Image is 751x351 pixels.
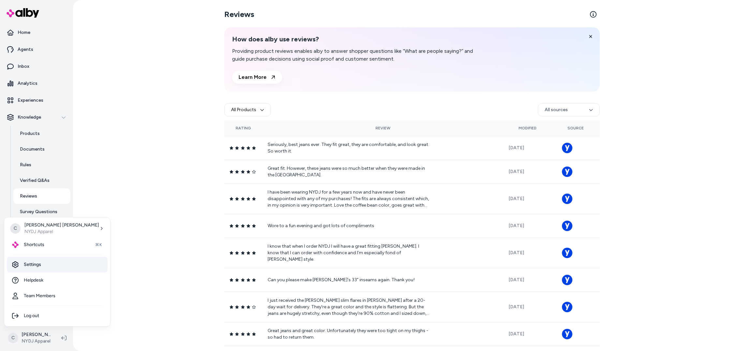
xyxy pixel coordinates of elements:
[10,223,21,234] span: C
[12,241,19,248] img: alby Logo
[7,308,108,324] div: Log out
[24,228,99,235] p: NYDJ Apparel
[24,241,44,248] span: Shortcuts
[24,277,43,284] span: Helpdesk
[24,222,99,228] p: [PERSON_NAME] [PERSON_NAME]
[7,288,108,304] a: Team Members
[7,257,108,272] a: Settings
[95,242,102,247] span: ⌘K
